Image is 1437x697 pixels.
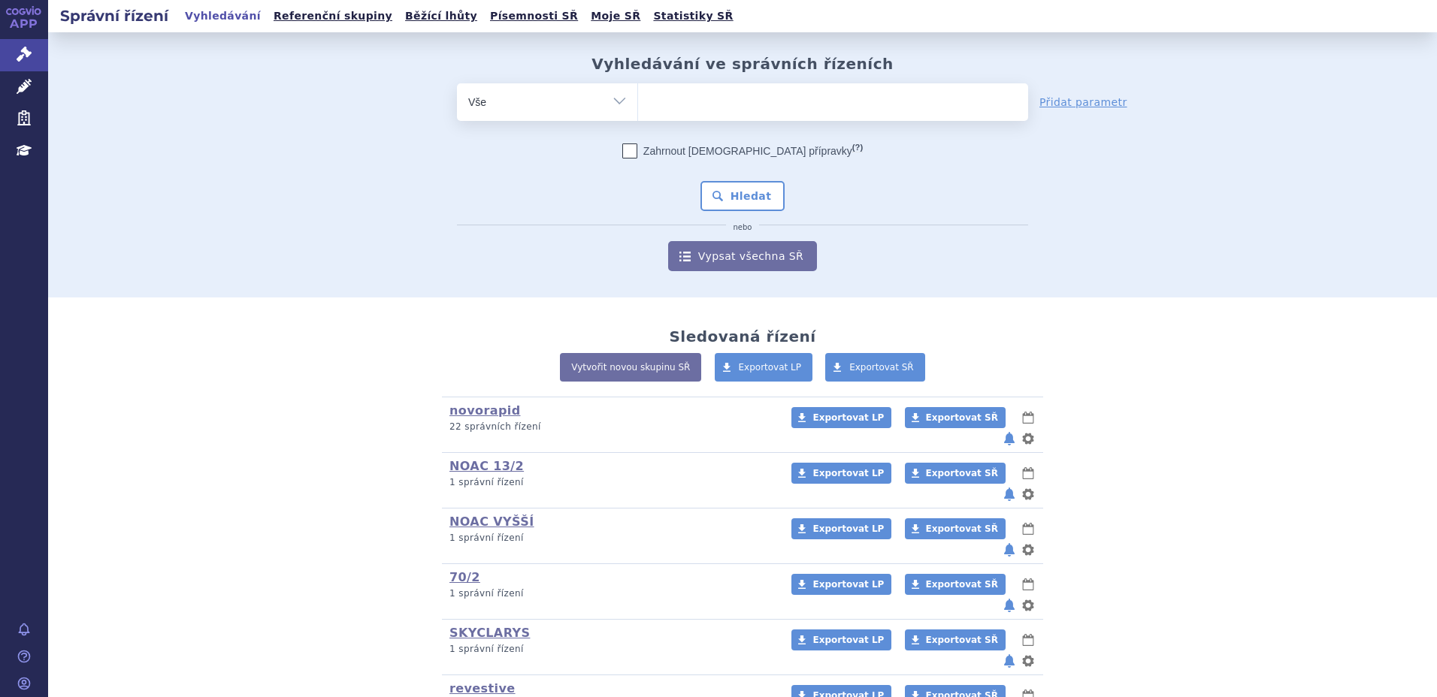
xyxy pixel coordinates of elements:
[812,412,884,423] span: Exportovat LP
[586,6,645,26] a: Moje SŘ
[1021,652,1036,670] button: nastavení
[449,532,772,545] p: 1 správní řízení
[812,579,884,590] span: Exportovat LP
[1021,409,1036,427] button: lhůty
[791,463,891,484] a: Exportovat LP
[449,643,772,656] p: 1 správní řízení
[700,181,785,211] button: Hledat
[1039,95,1127,110] a: Přidat parametr
[726,223,760,232] i: nebo
[905,407,1006,428] a: Exportovat SŘ
[449,681,516,695] a: revestive
[739,362,802,373] span: Exportovat LP
[905,574,1006,595] a: Exportovat SŘ
[449,459,524,473] a: NOAC 13/2
[852,143,863,152] abbr: (?)
[649,6,737,26] a: Statistiky SŘ
[812,524,884,534] span: Exportovat LP
[449,570,480,584] a: 70/2
[1002,652,1017,670] button: notifikace
[1021,485,1036,503] button: nastavení
[905,629,1006,650] a: Exportovat SŘ
[715,353,813,382] a: Exportovat LP
[791,574,891,595] a: Exportovat LP
[812,635,884,645] span: Exportovat LP
[926,524,998,534] span: Exportovat SŘ
[812,468,884,478] span: Exportovat LP
[905,518,1006,539] a: Exportovat SŘ
[791,629,891,650] a: Exportovat LP
[668,241,817,271] a: Vypsat všechna SŘ
[449,514,534,529] a: NOAC VYŠŠÍ
[180,6,265,26] a: Vyhledávání
[1021,520,1036,538] button: lhůty
[1021,596,1036,614] button: nastavení
[269,6,397,26] a: Referenční skupiny
[926,635,998,645] span: Exportovat SŘ
[926,579,998,590] span: Exportovat SŘ
[905,463,1006,484] a: Exportovat SŘ
[1002,596,1017,614] button: notifikace
[1021,575,1036,593] button: lhůty
[486,6,582,26] a: Písemnosti SŘ
[1021,631,1036,649] button: lhůty
[926,468,998,478] span: Exportovat SŘ
[449,403,520,418] a: novorapid
[622,143,863,158] label: Zahrnout [DEMOGRAPHIC_DATA] přípravky
[48,5,180,26] h2: Správní řízení
[791,518,891,539] a: Exportovat LP
[449,476,772,489] p: 1 správní řízení
[926,412,998,423] span: Exportovat SŘ
[449,587,772,600] p: 1 správní řízení
[1002,541,1017,559] button: notifikace
[1021,430,1036,448] button: nastavení
[591,55,894,73] h2: Vyhledávání ve správních řízeních
[449,626,530,640] a: SKYCLARYS
[1021,541,1036,559] button: nastavení
[449,421,772,433] p: 22 správních řízení
[849,362,914,373] span: Exportovat SŘ
[1021,464,1036,482] button: lhůty
[825,353,925,382] a: Exportovat SŘ
[669,327,815,345] h2: Sledovaná řízení
[791,407,891,428] a: Exportovat LP
[560,353,701,382] a: Vytvořit novou skupinu SŘ
[1002,430,1017,448] button: notifikace
[1002,485,1017,503] button: notifikace
[401,6,482,26] a: Běžící lhůty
